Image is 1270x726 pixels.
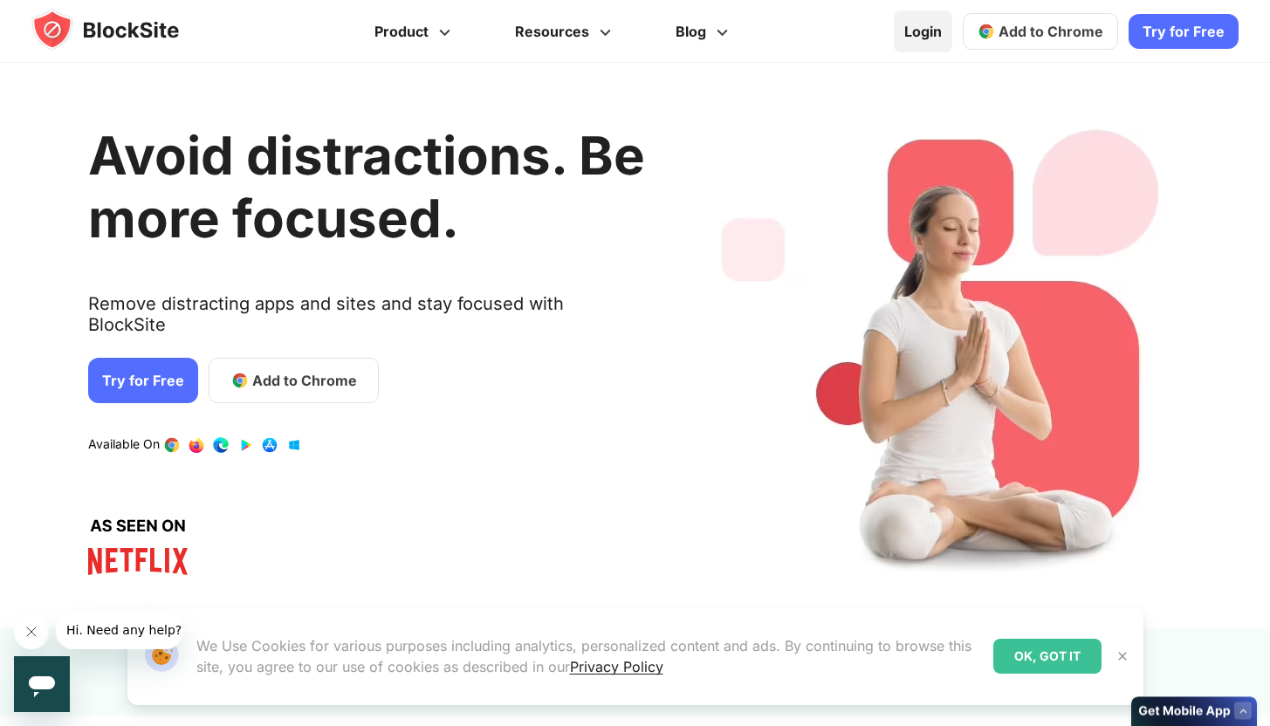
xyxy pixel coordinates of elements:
text: Remove distracting apps and sites and stay focused with BlockSite [88,293,645,349]
span: Add to Chrome [999,23,1103,40]
button: Close [1111,645,1134,668]
a: Login [894,10,952,52]
a: Privacy Policy [570,658,663,675]
h1: Avoid distractions. Be more focused. [88,124,645,250]
img: Close [1116,649,1129,663]
img: chrome-icon.svg [978,23,995,40]
iframe: Tin nhắn từ công ty [56,611,182,649]
iframe: Đóng tin nhắn [14,614,49,649]
iframe: Nút để khởi chạy cửa sổ nhắn tin [14,656,70,712]
span: Add to Chrome [252,370,357,391]
img: blocksite-icon.5d769676.svg [31,9,213,51]
div: OK, GOT IT [993,639,1102,674]
text: Available On [88,436,160,454]
a: Try for Free [1129,14,1239,49]
a: Add to Chrome [963,13,1118,50]
a: Add to Chrome [209,358,379,403]
a: Try for Free [88,358,198,403]
p: We Use Cookies for various purposes including analytics, personalized content and ads. By continu... [196,635,979,677]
